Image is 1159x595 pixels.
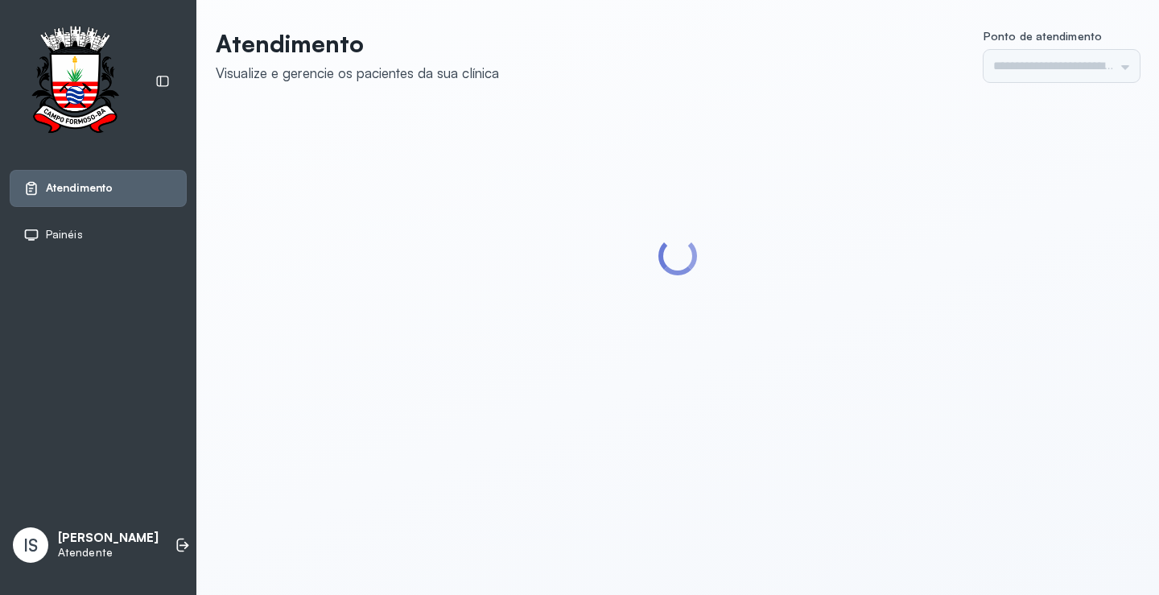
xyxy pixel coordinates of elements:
[58,546,159,560] p: Atendente
[58,531,159,546] p: [PERSON_NAME]
[216,64,499,81] div: Visualize e gerencie os pacientes da sua clínica
[46,228,83,242] span: Painéis
[984,29,1102,43] span: Ponto de atendimento
[17,26,133,138] img: Logotipo do estabelecimento
[46,181,113,195] span: Atendimento
[23,180,173,196] a: Atendimento
[216,29,499,58] p: Atendimento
